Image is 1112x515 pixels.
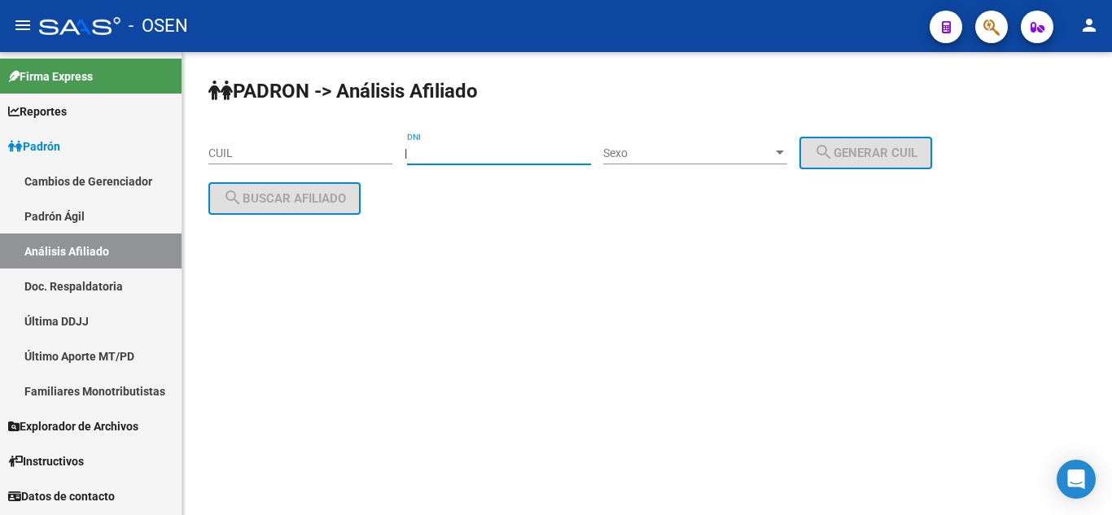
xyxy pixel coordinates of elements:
span: Generar CUIL [814,146,917,160]
span: Instructivos [8,452,84,470]
mat-icon: menu [13,15,33,35]
div: Open Intercom Messenger [1057,460,1096,499]
span: Buscar afiliado [223,191,346,206]
span: - OSEN [129,8,188,44]
strong: PADRON -> Análisis Afiliado [208,80,478,103]
div: | [405,146,944,159]
button: Buscar afiliado [208,182,361,215]
button: Generar CUIL [799,137,932,169]
span: Reportes [8,103,67,120]
mat-icon: search [223,188,243,207]
span: Explorador de Archivos [8,417,138,435]
span: Padrón [8,137,60,155]
span: Sexo [603,146,773,160]
span: Datos de contacto [8,487,115,505]
span: Firma Express [8,68,93,85]
mat-icon: search [814,142,834,162]
mat-icon: person [1079,15,1099,35]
